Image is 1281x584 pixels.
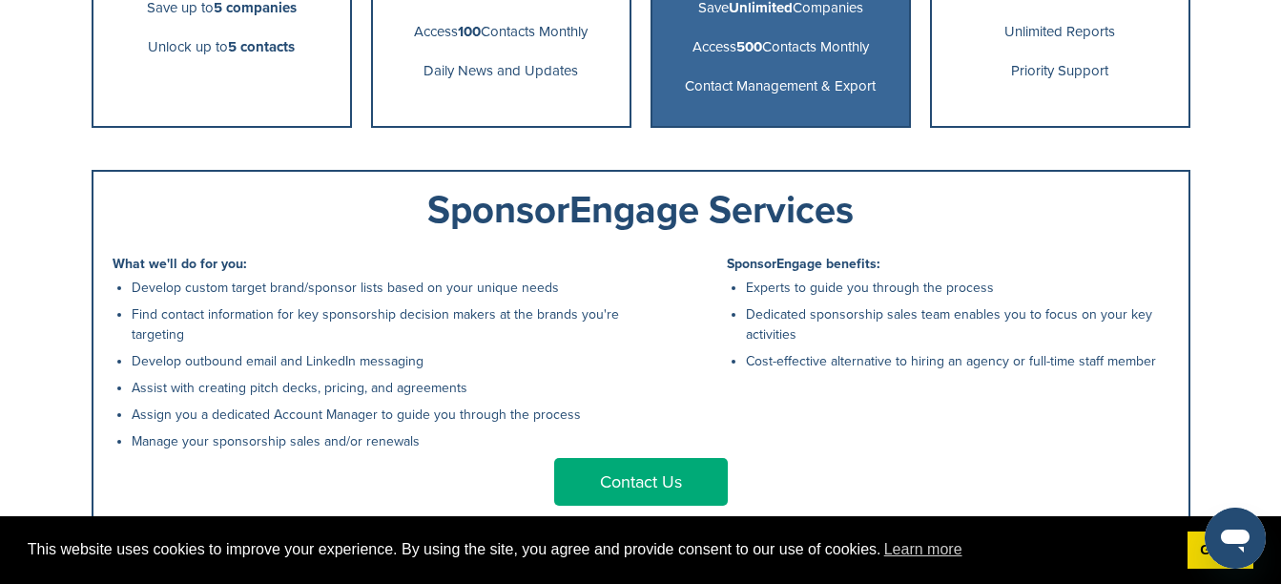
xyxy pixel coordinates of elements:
[881,535,965,564] a: learn more about cookies
[746,278,1169,298] li: Experts to guide you through the process
[458,23,481,40] b: 100
[940,59,1181,83] p: Priority Support
[736,38,762,55] b: 500
[228,38,295,55] b: 5 contacts
[1188,532,1253,570] a: dismiss cookie message
[132,431,631,451] li: Manage your sponsorship sales and/or renewals
[660,74,901,98] p: Contact Management & Export
[381,59,622,83] p: Daily News and Updates
[554,458,728,506] a: Contact Us
[727,256,880,272] b: SponsorEngage benefits:
[113,191,1169,229] div: SponsorEngage Services
[940,20,1181,44] p: Unlimited Reports
[132,405,631,425] li: Assign you a dedicated Account Manager to guide you through the process
[28,535,1172,564] span: This website uses cookies to improve your experience. By using the site, you agree and provide co...
[132,378,631,398] li: Assist with creating pitch decks, pricing, and agreements
[132,278,631,298] li: Develop custom target brand/sponsor lists based on your unique needs
[1205,508,1266,569] iframe: Button to launch messaging window
[746,304,1169,344] li: Dedicated sponsorship sales team enables you to focus on your key activities
[381,20,622,44] p: Access Contacts Monthly
[101,35,342,59] p: Unlock up to
[113,256,247,272] b: What we'll do for you:
[660,35,901,59] p: Access Contacts Monthly
[132,351,631,371] li: Develop outbound email and LinkedIn messaging
[132,304,631,344] li: Find contact information for key sponsorship decision makers at the brands you're targeting
[746,351,1169,371] li: Cost-effective alternative to hiring an agency or full-time staff member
